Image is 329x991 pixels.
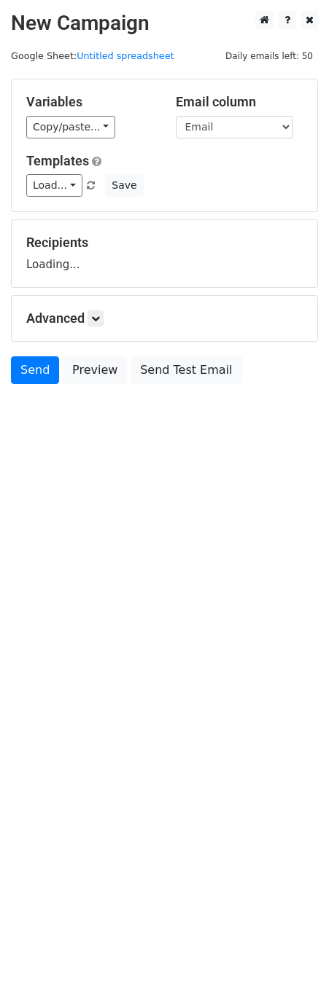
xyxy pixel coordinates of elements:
a: Copy/paste... [26,116,115,138]
h2: New Campaign [11,11,318,36]
button: Save [105,174,143,197]
a: Load... [26,174,82,197]
a: Send Test Email [131,356,241,384]
a: Daily emails left: 50 [220,50,318,61]
h5: Advanced [26,310,303,326]
h5: Email column [176,94,303,110]
h5: Variables [26,94,154,110]
span: Daily emails left: 50 [220,48,318,64]
a: Untitled spreadsheet [77,50,174,61]
small: Google Sheet: [11,50,174,61]
div: Loading... [26,235,303,273]
a: Templates [26,153,89,168]
a: Preview [63,356,127,384]
a: Send [11,356,59,384]
h5: Recipients [26,235,303,251]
